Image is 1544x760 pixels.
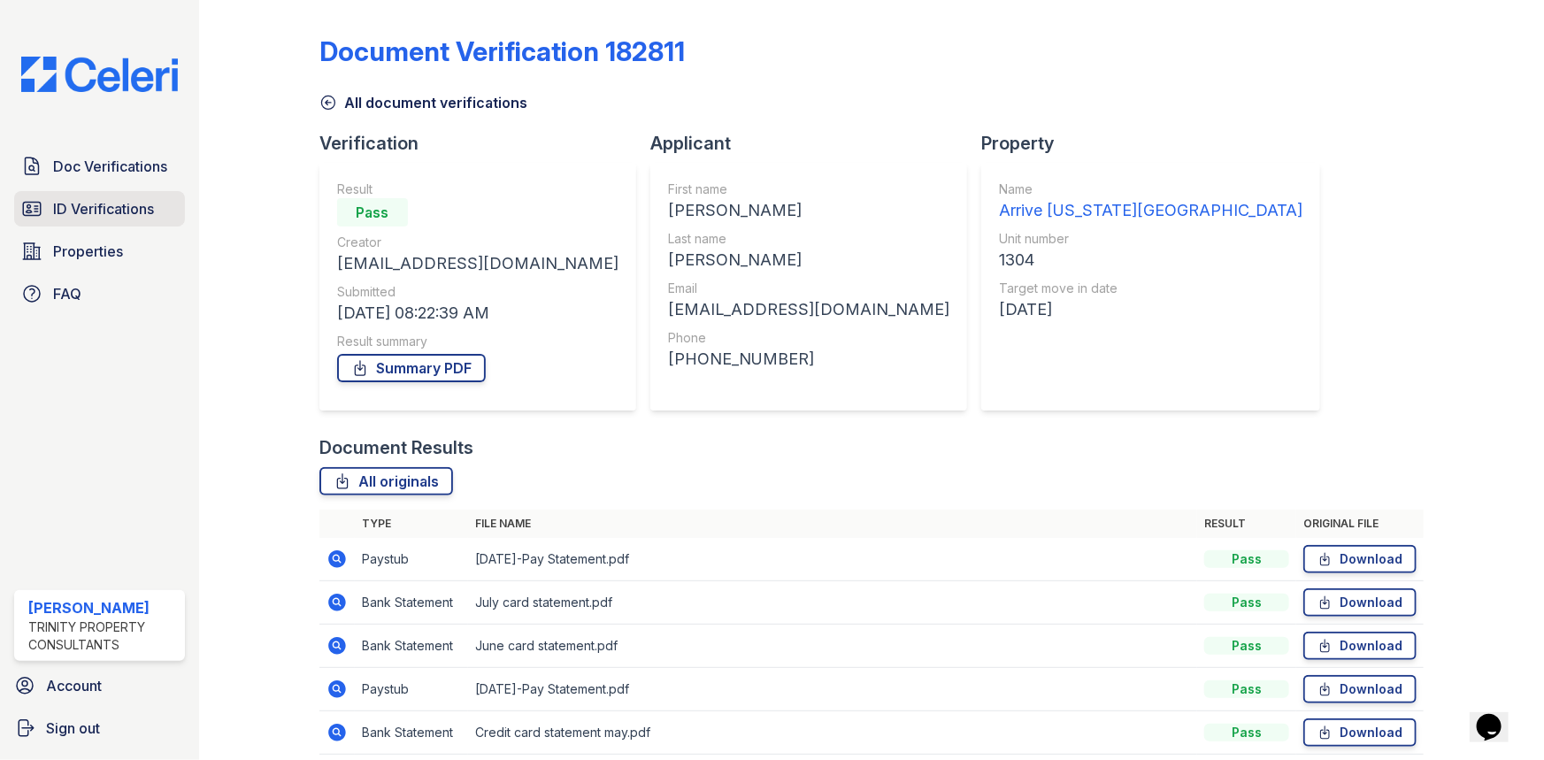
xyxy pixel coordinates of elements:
[468,625,1197,668] td: June card statement.pdf
[337,354,486,382] a: Summary PDF
[14,276,185,311] a: FAQ
[468,510,1197,538] th: File name
[53,198,154,219] span: ID Verifications
[355,711,468,755] td: Bank Statement
[53,156,167,177] span: Doc Verifications
[355,625,468,668] td: Bank Statement
[1197,510,1296,538] th: Result
[1470,689,1526,742] iframe: chat widget
[668,280,949,297] div: Email
[1296,510,1424,538] th: Original file
[999,297,1302,322] div: [DATE]
[668,180,949,198] div: First name
[319,35,685,67] div: Document Verification 182811
[999,180,1302,198] div: Name
[1303,675,1417,703] a: Download
[668,198,949,223] div: [PERSON_NAME]
[668,230,949,248] div: Last name
[46,718,100,739] span: Sign out
[28,618,178,654] div: Trinity Property Consultants
[1204,637,1289,655] div: Pass
[1204,550,1289,568] div: Pass
[668,297,949,322] div: [EMAIL_ADDRESS][DOMAIN_NAME]
[28,597,178,618] div: [PERSON_NAME]
[668,329,949,347] div: Phone
[468,538,1197,581] td: [DATE]-Pay Statement.pdf
[981,131,1334,156] div: Property
[319,467,453,495] a: All originals
[337,198,408,226] div: Pass
[1204,680,1289,698] div: Pass
[1303,545,1417,573] a: Download
[7,710,192,746] a: Sign out
[468,668,1197,711] td: [DATE]-Pay Statement.pdf
[337,283,618,301] div: Submitted
[650,131,981,156] div: Applicant
[319,92,527,113] a: All document verifications
[468,711,1197,755] td: Credit card statement may.pdf
[337,333,618,350] div: Result summary
[14,149,185,184] a: Doc Verifications
[46,675,102,696] span: Account
[355,581,468,625] td: Bank Statement
[1303,588,1417,617] a: Download
[999,198,1302,223] div: Arrive [US_STATE][GEOGRAPHIC_DATA]
[1303,718,1417,747] a: Download
[319,131,650,156] div: Verification
[1204,594,1289,611] div: Pass
[355,510,468,538] th: Type
[668,347,949,372] div: [PHONE_NUMBER]
[999,280,1302,297] div: Target move in date
[53,241,123,262] span: Properties
[53,283,81,304] span: FAQ
[468,581,1197,625] td: July card statement.pdf
[355,538,468,581] td: Paystub
[355,668,468,711] td: Paystub
[1303,632,1417,660] a: Download
[999,230,1302,248] div: Unit number
[337,234,618,251] div: Creator
[319,435,473,460] div: Document Results
[999,248,1302,273] div: 1304
[1204,724,1289,741] div: Pass
[337,301,618,326] div: [DATE] 08:22:39 AM
[14,234,185,269] a: Properties
[999,180,1302,223] a: Name Arrive [US_STATE][GEOGRAPHIC_DATA]
[7,57,192,92] img: CE_Logo_Blue-a8612792a0a2168367f1c8372b55b34899dd931a85d93a1a3d3e32e68fde9ad4.png
[14,191,185,226] a: ID Verifications
[7,668,192,703] a: Account
[337,251,618,276] div: [EMAIL_ADDRESS][DOMAIN_NAME]
[668,248,949,273] div: [PERSON_NAME]
[337,180,618,198] div: Result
